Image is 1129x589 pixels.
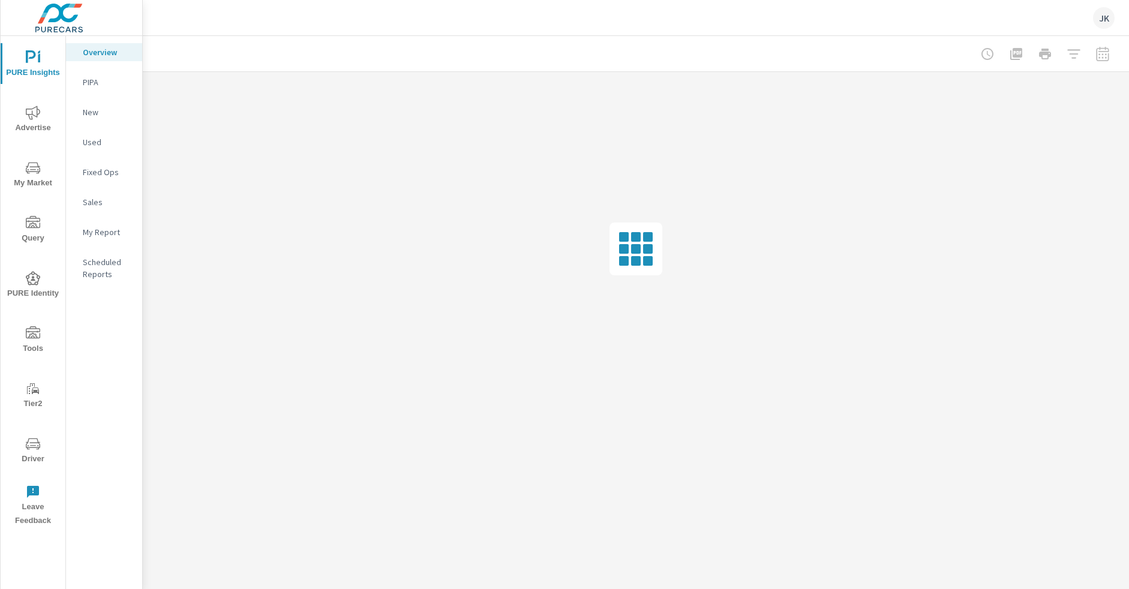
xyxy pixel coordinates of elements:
div: Sales [66,193,142,211]
p: Overview [83,46,133,58]
span: Tools [4,326,62,356]
span: Advertise [4,106,62,135]
span: My Market [4,161,62,190]
div: JK [1093,7,1115,29]
span: Tier2 [4,381,62,411]
p: Sales [83,196,133,208]
p: Used [83,136,133,148]
span: Leave Feedback [4,485,62,528]
span: PURE Insights [4,50,62,80]
p: My Report [83,226,133,238]
div: Overview [66,43,142,61]
div: Used [66,133,142,151]
p: PIPA [83,76,133,88]
p: New [83,106,133,118]
p: Scheduled Reports [83,256,133,280]
p: Fixed Ops [83,166,133,178]
span: PURE Identity [4,271,62,300]
div: My Report [66,223,142,241]
div: New [66,103,142,121]
div: Scheduled Reports [66,253,142,283]
span: Query [4,216,62,245]
div: PIPA [66,73,142,91]
div: Fixed Ops [66,163,142,181]
span: Driver [4,437,62,466]
div: nav menu [1,36,65,533]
